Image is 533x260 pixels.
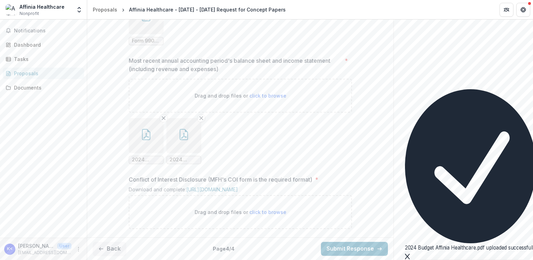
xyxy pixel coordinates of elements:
button: Get Help [516,3,530,17]
a: Tasks [3,53,84,65]
button: Remove File [197,114,205,122]
nav: breadcrumb [90,5,288,15]
div: Download and complete: [129,186,352,195]
button: Remove File [159,114,168,122]
a: Proposals [3,68,84,79]
a: Dashboard [3,39,84,51]
img: Affinia Healthcare [6,4,17,15]
div: Kyaw Zin <kyawzin@affiniahealthcare.org> [7,247,13,251]
span: 2024 Budget Affinia Healthcare.pdf [170,157,198,163]
a: Documents [3,82,84,93]
p: [EMAIL_ADDRESS][DOMAIN_NAME] [18,250,72,256]
button: Back [93,242,126,256]
div: Affinia Healthcare [20,3,65,10]
span: Notifications [14,28,81,34]
span: Nonprofit [20,10,39,17]
div: Affinia Healthcare - [DATE] - [DATE] Request for Concept Papers [129,6,286,13]
div: Dashboard [14,41,78,48]
div: Proposals [14,70,78,77]
button: Open entity switcher [74,3,84,17]
div: Tasks [14,55,78,63]
span: click to browse [249,209,286,215]
span: Form 990 2023.pdf [132,38,160,44]
button: Partners [500,3,513,17]
div: Remove File2024 Balance Sheet.pdf [129,118,164,164]
p: Most recent annual accounting period's balance sheet and income statement (including revenue and ... [129,56,342,73]
p: Drag and drop files or [195,92,286,99]
button: Notifications [3,25,84,36]
span: click to browse [249,93,286,99]
p: Page 4 / 4 [213,245,234,252]
a: [URL][DOMAIN_NAME] [186,186,238,192]
p: Conflict of Interest Disclosure (MFH's COI form is the required format) [129,175,312,184]
button: Submit Response [321,242,388,256]
div: Remove File2024 Budget Affinia Healthcare.pdf [166,118,201,164]
div: Documents [14,84,78,91]
div: Proposals [93,6,117,13]
p: Drag and drop files or [195,208,286,216]
p: [PERSON_NAME] <[EMAIL_ADDRESS][DOMAIN_NAME]> [18,242,54,250]
p: User [57,243,72,249]
span: 2024 Balance Sheet.pdf [132,157,160,163]
a: Proposals [90,5,120,15]
button: More [74,245,83,253]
